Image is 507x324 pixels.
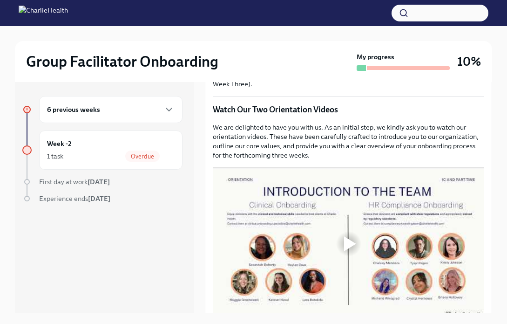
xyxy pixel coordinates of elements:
[213,104,484,115] p: Watch Our Two Orientation Videos
[213,123,484,160] p: We are delighted to have you with us. As an initial step, we kindly ask you to watch our orientat...
[47,152,63,161] div: 1 task
[47,138,72,149] h6: Week -2
[39,178,110,186] span: First day at work
[39,194,110,203] span: Experience ends
[39,96,183,123] div: 6 previous weeks
[22,177,183,186] a: First day at work[DATE]
[357,52,394,62] strong: My progress
[88,178,110,186] strong: [DATE]
[88,194,110,203] strong: [DATE]
[26,52,218,71] h2: Group Facilitator Onboarding
[125,153,160,160] span: Overdue
[47,104,100,115] h6: 6 previous weeks
[457,53,481,70] h3: 10%
[19,6,68,21] img: CharlieHealth
[22,131,183,170] a: Week -21 taskOverdue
